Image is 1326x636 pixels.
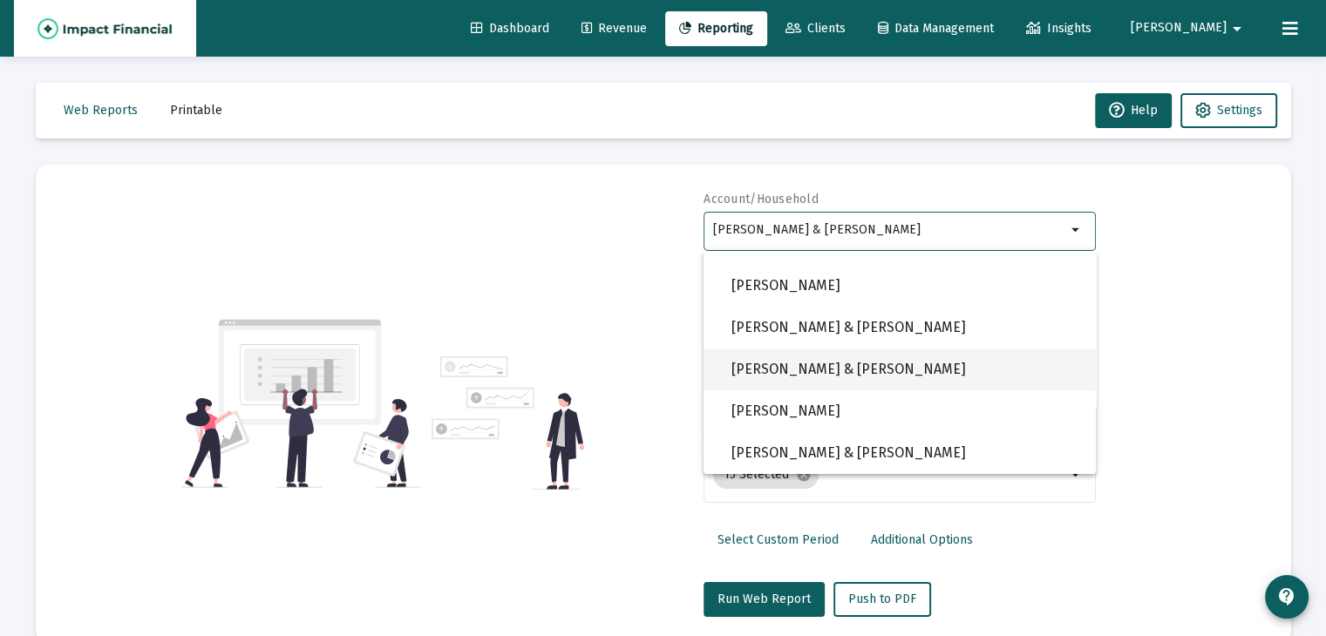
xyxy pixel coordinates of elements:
button: [PERSON_NAME] [1110,10,1268,45]
span: Clients [785,21,846,36]
mat-icon: contact_support [1276,586,1297,607]
span: Settings [1217,103,1262,118]
mat-chip: 15 Selected [713,461,819,489]
span: Select Custom Period [717,532,839,547]
button: Web Reports [50,93,152,128]
a: Data Management [864,11,1008,46]
span: [PERSON_NAME] & [PERSON_NAME] [731,307,1082,348]
button: Printable [156,93,236,128]
img: reporting [181,317,421,490]
span: Insights [1026,21,1091,36]
button: Run Web Report [704,582,825,617]
a: Insights [1012,11,1105,46]
span: [PERSON_NAME] & [PERSON_NAME] [731,432,1082,474]
button: Settings [1180,93,1277,128]
a: Dashboard [457,11,563,46]
a: Clients [772,11,860,46]
span: Data Management [878,21,994,36]
span: [PERSON_NAME] [731,265,1082,307]
mat-chip-list: Selection [713,457,1066,492]
label: Account/Household [704,192,819,206]
button: Push to PDF [833,582,931,617]
span: Reporting [679,21,753,36]
span: Dashboard [471,21,549,36]
span: Help [1109,103,1158,118]
span: Additional Options [871,532,973,547]
mat-icon: arrow_drop_down [1227,11,1248,46]
a: Revenue [568,11,661,46]
span: Push to PDF [848,592,916,606]
span: Run Web Report [717,592,811,606]
span: [PERSON_NAME] [731,390,1082,432]
a: Reporting [665,11,767,46]
mat-icon: arrow_drop_down [1066,464,1087,485]
span: [PERSON_NAME] & [PERSON_NAME] [731,348,1082,390]
input: Search or select an account or household [713,223,1066,237]
img: reporting-alt [432,356,584,490]
mat-icon: arrow_drop_down [1066,220,1087,240]
img: Dashboard [27,11,183,46]
mat-icon: cancel [796,467,812,483]
span: [PERSON_NAME] [1131,21,1227,36]
button: Help [1095,93,1172,128]
span: Printable [170,103,222,118]
span: Revenue [581,21,647,36]
span: Web Reports [64,103,138,118]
